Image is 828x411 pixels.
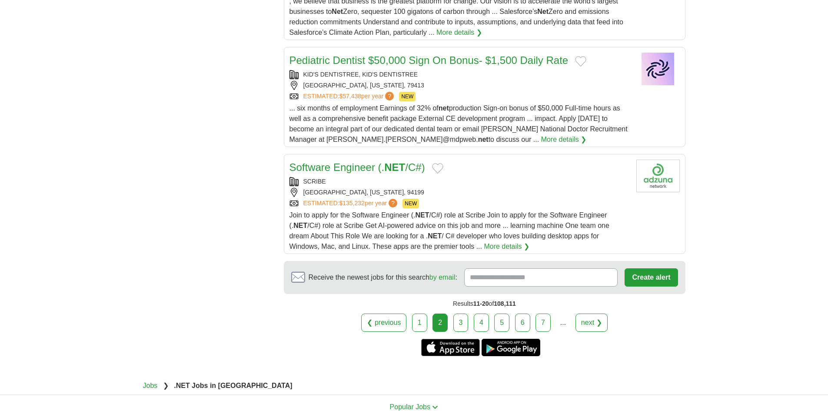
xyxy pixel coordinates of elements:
span: $57,438 [339,93,361,100]
span: NEW [399,92,416,101]
strong: NET [293,222,307,229]
span: NEW [402,199,419,208]
button: Add to favorite jobs [575,56,586,67]
strong: NET [384,161,405,173]
img: Company logo [636,160,680,192]
a: ESTIMATED:$135,232per year? [303,199,399,208]
div: [GEOGRAPHIC_DATA], [US_STATE], 79413 [289,81,629,90]
strong: NET [428,232,442,240]
div: ... [554,314,572,331]
strong: Net [537,8,549,15]
span: Join to apply for the Software Engineer (. /C#) role at Scribe Join to apply for the Software Eng... [289,211,609,250]
span: 108,111 [494,300,516,307]
a: More details ❯ [484,241,529,252]
div: [GEOGRAPHIC_DATA], [US_STATE], 94199 [289,188,629,197]
span: ❯ [163,382,169,389]
a: Pediatric Dentist $50,000 Sign On Bonus- $1,500 Daily Rate [289,54,569,66]
strong: Net [332,8,343,15]
div: 2 [432,314,448,332]
span: ... six months of employment Earnings of 32% of production Sign-on bonus of $50,000 Full-time hou... [289,104,628,143]
a: More details ❯ [541,134,587,145]
a: 6 [515,314,530,332]
a: next ❯ [575,314,608,332]
span: ? [389,199,397,207]
button: Add to favorite jobs [432,163,443,174]
strong: net [478,136,489,143]
span: ? [385,92,394,100]
span: 11-20 [473,300,489,307]
span: $135,232 [339,200,364,207]
a: ESTIMATED:$57,438per year? [303,92,396,101]
a: Software Engineer (.NET/C#) [289,161,425,173]
strong: NET [415,211,429,219]
span: Receive the newest jobs for this search : [309,272,457,283]
a: Get the Android app [482,339,540,356]
strong: .NET Jobs in [GEOGRAPHIC_DATA] [174,382,292,389]
a: Jobs [143,382,158,389]
button: Create alert [625,268,678,287]
img: Company logo [636,53,680,85]
span: Popular Jobs [390,403,430,411]
a: 1 [412,314,427,332]
a: by email [429,274,456,281]
div: SCRIBE [289,177,629,186]
img: toggle icon [432,405,438,409]
a: 5 [494,314,509,332]
a: 7 [535,314,551,332]
div: Results of [284,294,685,314]
strong: net [439,104,449,112]
a: ❮ previous [361,314,406,332]
a: More details ❯ [436,27,482,38]
div: KID'S DENTISTREE, KID'S DENTISTREE [289,70,629,79]
a: 3 [453,314,469,332]
a: 4 [474,314,489,332]
a: Get the iPhone app [421,339,480,356]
